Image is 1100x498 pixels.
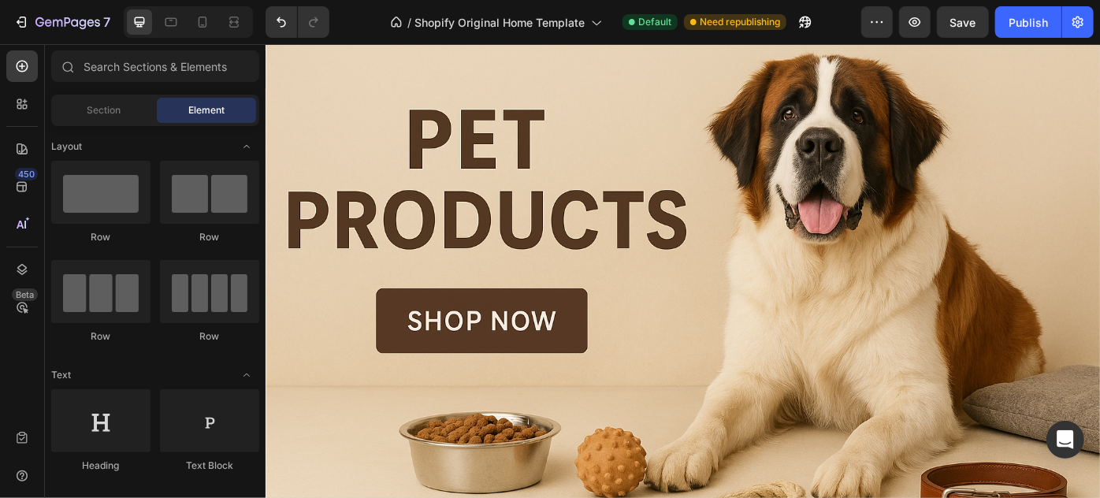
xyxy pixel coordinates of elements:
[1046,421,1084,459] div: Open Intercom Messenger
[51,139,82,154] span: Layout
[160,329,259,344] div: Row
[638,15,671,29] span: Default
[188,103,225,117] span: Element
[995,6,1061,38] button: Publish
[15,168,38,180] div: 450
[950,16,976,29] span: Save
[407,14,411,31] span: /
[51,459,151,473] div: Heading
[700,15,780,29] span: Need republishing
[266,44,1100,498] iframe: Design area
[234,362,259,388] span: Toggle open
[160,230,259,244] div: Row
[234,134,259,159] span: Toggle open
[414,14,585,31] span: Shopify Original Home Template
[160,459,259,473] div: Text Block
[6,6,117,38] button: 7
[937,6,989,38] button: Save
[51,230,151,244] div: Row
[1009,14,1048,31] div: Publish
[51,329,151,344] div: Row
[87,103,121,117] span: Section
[12,288,38,301] div: Beta
[51,368,71,382] span: Text
[266,6,329,38] div: Undo/Redo
[51,50,259,82] input: Search Sections & Elements
[103,13,110,32] p: 7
